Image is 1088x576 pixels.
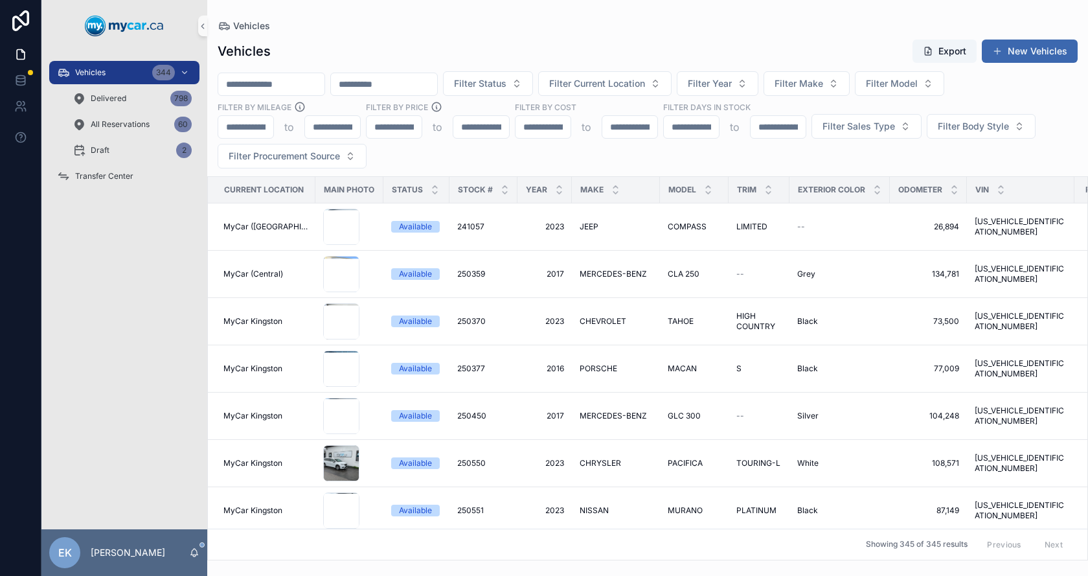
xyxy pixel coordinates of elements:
[223,222,308,232] a: MyCar ([GEOGRAPHIC_DATA])
[457,269,485,279] span: 250359
[284,119,294,135] p: to
[797,316,818,327] span: Black
[580,411,652,421] a: MERCEDES-BENZ
[982,40,1078,63] button: New Vehicles
[898,316,959,327] a: 73,500
[736,505,782,516] a: PLATINUM
[736,222,782,232] a: LIMITED
[668,411,701,421] span: GLC 300
[866,540,968,550] span: Showing 345 of 345 results
[975,500,1067,521] a: [US_VEHICLE_IDENTIFICATION_NUMBER]
[457,363,485,374] span: 250377
[580,222,652,232] a: JEEP
[366,101,428,113] label: FILTER BY PRICE
[736,411,782,421] a: --
[764,71,850,96] button: Select Button
[457,316,510,327] a: 250370
[797,458,882,468] a: White
[797,269,815,279] span: Grey
[391,316,442,327] a: Available
[399,457,432,469] div: Available
[668,185,696,195] span: Model
[938,120,1009,133] span: Filter Body Style
[457,222,484,232] span: 241057
[525,411,564,421] a: 2017
[668,363,721,374] a: MACAN
[677,71,758,96] button: Select Button
[975,216,1067,237] a: [US_VEHICLE_IDENTIFICATION_NUMBER]
[797,222,882,232] a: --
[736,411,744,421] span: --
[399,316,432,327] div: Available
[736,458,782,468] a: TOURING-L
[223,458,282,468] span: MyCar Kingston
[975,406,1067,426] a: [US_VEHICLE_IDENTIFICATION_NUMBER]
[525,222,564,232] span: 2023
[737,185,756,195] span: Trim
[457,222,510,232] a: 241057
[898,269,959,279] span: 134,781
[457,505,484,516] span: 250551
[229,150,340,163] span: Filter Procurement Source
[399,221,432,233] div: Available
[582,119,591,135] p: to
[668,505,721,516] a: MURANO
[668,222,707,232] span: COMPASS
[525,363,564,374] a: 2016
[224,185,304,195] span: Current Location
[457,316,486,327] span: 250370
[898,185,942,195] span: Odometer
[218,101,291,113] label: Filter By Mileage
[663,101,751,113] label: Filter Days In Stock
[668,458,721,468] a: PACIFICA
[223,269,308,279] a: MyCar (Central)
[223,411,308,421] a: MyCar Kingston
[457,411,510,421] a: 250450
[218,144,367,168] button: Select Button
[580,222,598,232] span: JEEP
[174,117,192,132] div: 60
[736,269,782,279] a: --
[898,363,959,374] a: 77,009
[391,363,442,374] a: Available
[668,316,721,327] a: TAHOE
[457,269,510,279] a: 250359
[975,453,1067,474] a: [US_VEHICLE_IDENTIFICATION_NUMBER]
[975,264,1067,284] a: [US_VEHICLE_IDENTIFICATION_NUMBER]
[223,411,282,421] span: MyCar Kingston
[797,316,882,327] a: Black
[457,505,510,516] a: 250551
[912,40,977,63] button: Export
[736,458,780,468] span: TOURING-L
[580,458,621,468] span: CHRYSLER
[736,363,742,374] span: S
[75,171,133,181] span: Transfer Center
[525,269,564,279] a: 2017
[975,358,1067,379] a: [US_VEHICLE_IDENTIFICATION_NUMBER]
[797,269,882,279] a: Grey
[580,316,626,327] span: CHEVROLET
[233,19,270,32] span: Vehicles
[223,363,282,374] span: MyCar Kingston
[898,458,959,468] a: 108,571
[736,269,744,279] span: --
[218,42,271,60] h1: Vehicles
[525,316,564,327] a: 2023
[457,411,486,421] span: 250450
[580,363,652,374] a: PORSCHE
[797,222,805,232] span: --
[49,61,199,84] a: Vehicles344
[65,113,199,136] a: All Reservations60
[176,143,192,158] div: 2
[525,505,564,516] span: 2023
[223,505,308,516] a: MyCar Kingston
[458,185,493,195] span: Stock #
[580,316,652,327] a: CHEVROLET
[898,505,959,516] span: 87,149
